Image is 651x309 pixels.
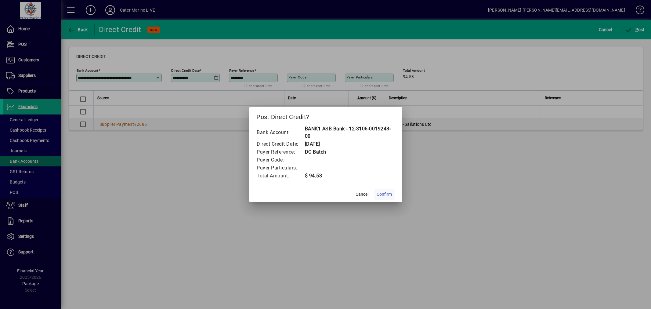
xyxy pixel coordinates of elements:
td: DC Batch [305,148,395,156]
span: Cancel [356,191,369,198]
td: [DATE] [305,140,395,148]
td: Payer Code: [257,156,305,164]
td: Payer Reference: [257,148,305,156]
td: Payer Particulars: [257,164,305,172]
button: Confirm [374,189,395,200]
td: BANK1 ASB Bank - 12-3106-0019248-00 [305,125,395,140]
td: Total Amount: [257,172,305,180]
td: $ 94.53 [305,172,395,180]
td: Bank Account: [257,125,305,140]
h2: Post Direct Credit? [249,107,402,125]
td: Direct Credit Date: [257,140,305,148]
button: Cancel [353,189,372,200]
span: Confirm [377,191,392,198]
